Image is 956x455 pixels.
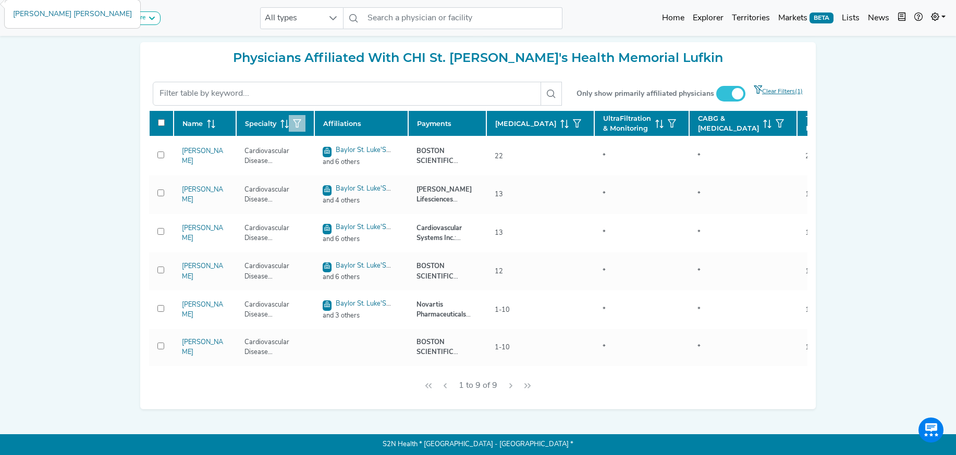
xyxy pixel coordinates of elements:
div: Cardiovascular Disease (Cardiology) [238,337,312,357]
input: Search a physician or facility [363,7,562,29]
strong: [PERSON_NAME] Lifesciences Corporation [416,186,472,213]
strong: BOSTON SCIENTIFIC CORPORATION [416,148,467,174]
div: 12 [799,267,820,276]
div: 13 [488,189,509,199]
a: Lists [838,8,864,29]
div: 13 [799,189,820,199]
a: [PERSON_NAME] [182,301,223,318]
a: [PERSON_NAME] [182,148,223,165]
div: : $8,455 [416,300,478,320]
a: [PERSON_NAME] [182,186,223,203]
a: [PERSON_NAME] [182,339,223,356]
span: All types [261,8,323,29]
span: UltraFiltration & Monitoring [603,113,651,133]
div: 22 [799,151,820,161]
span: BETA [810,12,834,23]
strong: BOSTON SCIENTIFIC CORPORATION [416,263,467,289]
a: Territories [728,8,774,29]
a: Clear Filters(1) [747,82,803,106]
div: 1-10 [799,343,827,352]
div: : $3,587 [416,146,478,166]
a: Baylor St. Luke'S Medical Group [323,300,391,319]
a: Baylor St. Luke'S Medical Group [323,262,391,281]
span: Payments [417,119,451,129]
a: MarketsBETA [774,8,838,29]
div: 13 [799,228,820,238]
a: [PERSON_NAME] [182,225,223,242]
a: News [864,8,893,29]
strong: Cardiovascular Systems Inc. [416,225,462,242]
input: Filter table by keyword... [153,82,541,106]
span: Total Procedures [806,113,845,133]
div: Cardiovascular Disease (Cardiology) [238,185,312,205]
span: 1 to 9 of 9 [455,376,501,396]
button: Intel Book [893,8,910,29]
h2: Physicians Affiliated With CHI St. [PERSON_NAME]'s Health Memorial Lufkin [149,50,807,66]
div: Cardiovascular Disease (Cardiology) [238,261,312,281]
span: Name [182,119,203,129]
span: Affiliations [323,119,361,129]
div: Cardiovascular Disease (Cardiology) [238,223,312,243]
div: Cardiovascular Disease (Cardiology) [238,300,312,320]
div: 13 [488,228,509,238]
div: : $583 [416,337,478,357]
span: and 3 others [316,311,406,321]
p: S2N Health * [GEOGRAPHIC_DATA] - [GEOGRAPHIC_DATA] * [140,434,816,455]
span: Specialty [245,119,276,129]
div: : $1,522 [416,185,478,205]
a: Baylor St. Luke'S Medical Group [323,224,391,243]
span: [MEDICAL_DATA] [495,119,556,129]
a: Explorer [689,8,728,29]
span: and 6 others [316,234,406,244]
span: and 6 others [316,272,406,282]
div: 1-10 [488,343,516,352]
strong: Novartis Pharmaceuticals Corporation [416,301,471,328]
div: 22 [488,151,509,161]
div: Cardiovascular Disease (Cardiology) [238,146,312,166]
div: 1-10 [488,305,516,315]
span: CABG & [MEDICAL_DATA] [698,113,759,133]
div: : $1,470 [416,223,478,243]
div: 1-10 [799,305,827,315]
strong: BOSTON SCIENTIFIC CORPORATION [416,339,467,365]
a: Home [658,8,689,29]
a: [PERSON_NAME] [182,263,223,280]
a: [PERSON_NAME] [PERSON_NAME] [13,10,132,18]
div: : $1,062 [416,261,478,281]
div: 12 [488,267,509,276]
small: Only show primarily affiliated physicians [577,89,714,99]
